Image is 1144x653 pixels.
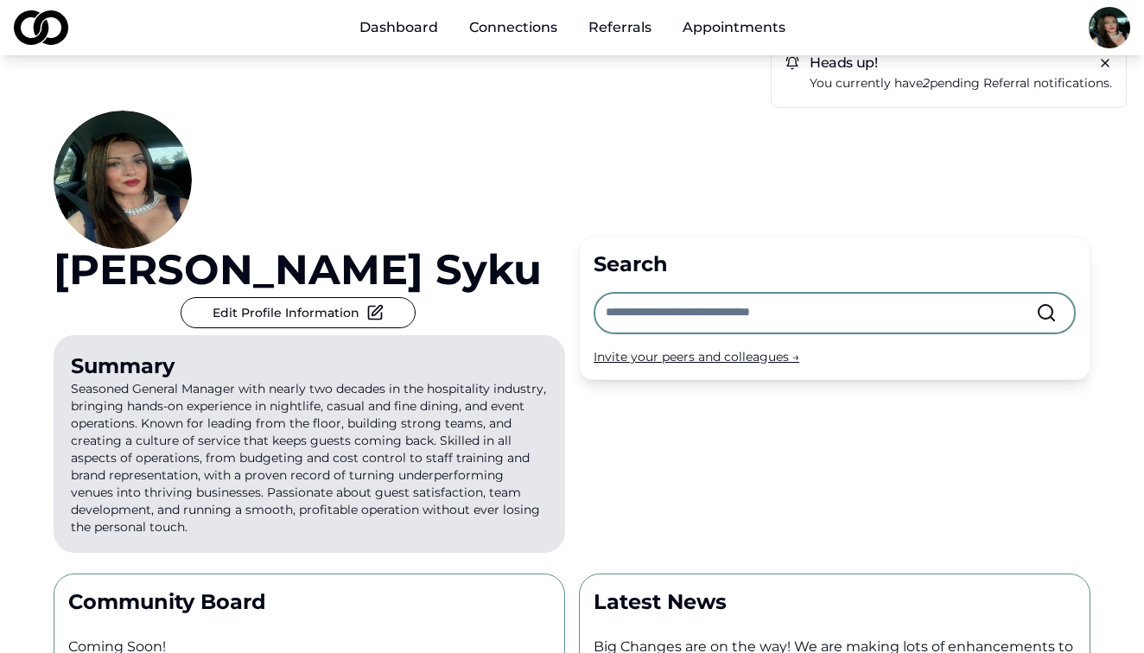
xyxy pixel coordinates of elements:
[54,111,192,249] img: 7d420cc2-3d32-43ed-b8d8-98e8fdbd5da2-meee111-profile_picture.jpg
[14,10,68,45] img: logo
[923,75,930,91] em: 2
[71,352,548,380] div: Summary
[346,10,799,45] nav: Main
[810,73,1112,93] a: You currently have2pending referral notifications.
[983,75,1030,91] span: referral
[785,56,1112,70] h5: Heads up!
[575,10,665,45] a: Referrals
[810,75,1112,91] span: You currently have pending notifications.
[669,10,799,45] a: Appointments
[594,348,1076,365] div: Invite your peers and colleagues →
[594,250,1076,278] div: Search
[346,10,452,45] a: Dashboard
[594,588,1076,616] p: Latest News
[54,249,542,290] a: [PERSON_NAME] syku
[54,335,565,553] p: Seasoned General Manager with nearly two decades in the hospitality industry, bringing hands-on e...
[455,10,571,45] a: Connections
[181,297,416,328] button: Edit Profile Information
[68,588,550,616] p: Community Board
[1089,7,1130,48] img: 7d420cc2-3d32-43ed-b8d8-98e8fdbd5da2-meee111-profile_picture.jpg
